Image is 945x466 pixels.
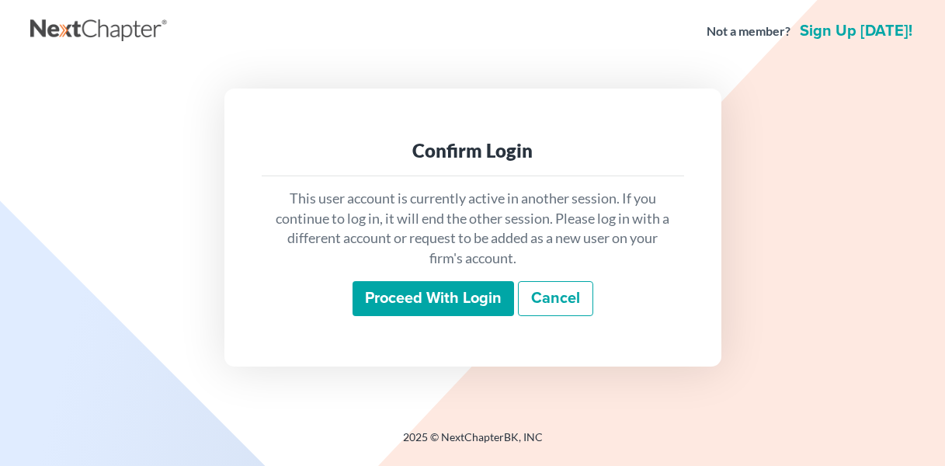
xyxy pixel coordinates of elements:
div: Confirm Login [274,138,672,163]
div: 2025 © NextChapterBK, INC [30,429,915,457]
p: This user account is currently active in another session. If you continue to log in, it will end ... [274,189,672,269]
input: Proceed with login [353,281,514,317]
a: Sign up [DATE]! [797,23,915,39]
strong: Not a member? [707,23,790,40]
a: Cancel [518,281,593,317]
